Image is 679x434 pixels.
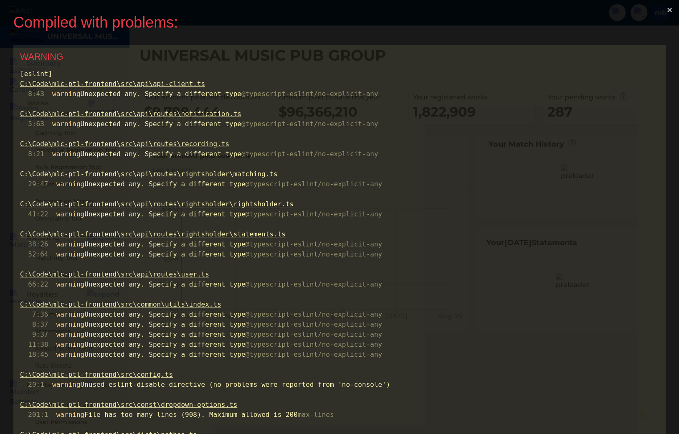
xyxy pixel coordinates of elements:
[20,250,382,258] span: Unexpected any. Specify a different type
[20,280,382,288] span: Unexpected any. Specify a different type
[20,230,286,238] u: C:\Code\mlc-ptl-frontend\src\api\routes\rightsholder\statements.ts
[241,120,378,128] span: @typescript-eslint/no-explicit-any
[52,90,80,98] span: warning
[20,51,659,62] div: WARNING
[56,350,84,358] span: warning
[28,411,48,419] span: 201:1
[56,280,84,288] span: warning
[52,150,80,158] span: warning
[28,350,48,358] span: 18:45
[56,330,84,338] span: warning
[56,340,84,348] span: warning
[28,340,48,348] span: 11:38
[52,120,80,128] span: warning
[56,310,84,318] span: warning
[245,330,382,338] span: @typescript-eslint/no-explicit-any
[20,120,378,128] span: Unexpected any. Specify a different type
[52,381,80,388] span: warning
[28,240,48,248] span: 38:26
[20,90,378,98] span: Unexpected any. Specify a different type
[20,411,334,419] span: File has too many lines (908). Maximum allowed is 200
[20,350,382,358] span: Unexpected any. Specify a different type
[20,310,382,318] span: Unexpected any. Specify a different type
[20,110,241,118] u: C:\Code\mlc-ptl-frontend\src\api\routes\notification.ts
[245,180,382,188] span: @typescript-eslint/no-explicit-any
[20,330,382,338] span: Unexpected any. Specify a different type
[241,150,378,158] span: @typescript-eslint/no-explicit-any
[241,90,378,98] span: @typescript-eslint/no-explicit-any
[28,180,48,188] span: 29:47
[20,320,382,328] span: Unexpected any. Specify a different type
[20,210,382,218] span: Unexpected any. Specify a different type
[20,340,382,348] span: Unexpected any. Specify a different type
[56,250,84,258] span: warning
[28,210,48,218] span: 41:22
[245,240,382,248] span: @typescript-eslint/no-explicit-any
[20,80,205,88] u: C:\Code\mlc-ptl-frontend\src\api\api-client.ts
[32,310,48,318] span: 7:36
[245,250,382,258] span: @typescript-eslint/no-explicit-any
[245,310,382,318] span: @typescript-eslint/no-explicit-any
[56,411,84,419] span: warning
[20,240,382,248] span: Unexpected any. Specify a different type
[32,330,48,338] span: 9:37
[245,280,382,288] span: @typescript-eslint/no-explicit-any
[28,250,48,258] span: 52:64
[20,300,221,308] u: C:\Code\mlc-ptl-frontend\src\common\utils\index.ts
[28,120,44,128] span: 5:63
[56,240,84,248] span: warning
[28,381,44,388] span: 20:1
[245,210,382,218] span: @typescript-eslint/no-explicit-any
[20,140,229,148] u: C:\Code\mlc-ptl-frontend\src\api\routes\recording.ts
[56,180,84,188] span: warning
[245,340,382,348] span: @typescript-eslint/no-explicit-any
[20,150,378,158] span: Unexpected any. Specify a different type
[32,320,48,328] span: 8:37
[20,270,209,278] u: C:\Code\mlc-ptl-frontend\src\api\routes\user.ts
[245,320,382,328] span: @typescript-eslint/no-explicit-any
[298,411,334,419] span: max-lines
[28,280,48,288] span: 66:22
[245,350,382,358] span: @typescript-eslint/no-explicit-any
[20,180,382,188] span: Unexpected any. Specify a different type
[13,13,652,31] div: Compiled with problems:
[20,371,173,378] u: C:\Code\mlc-ptl-frontend\src\config.ts
[28,90,44,98] span: 8:43
[20,200,294,208] u: C:\Code\mlc-ptl-frontend\src\api\routes\rightsholder\rightsholder.ts
[56,320,84,328] span: warning
[20,401,237,409] u: C:\Code\mlc-ptl-frontend\src\const\dropdown-options.ts
[28,150,44,158] span: 8:21
[20,170,278,178] u: C:\Code\mlc-ptl-frontend\src\api\routes\rightsholder\matching.ts
[20,381,390,388] span: Unused eslint-disable directive (no problems were reported from 'no-console')
[56,210,84,218] span: warning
